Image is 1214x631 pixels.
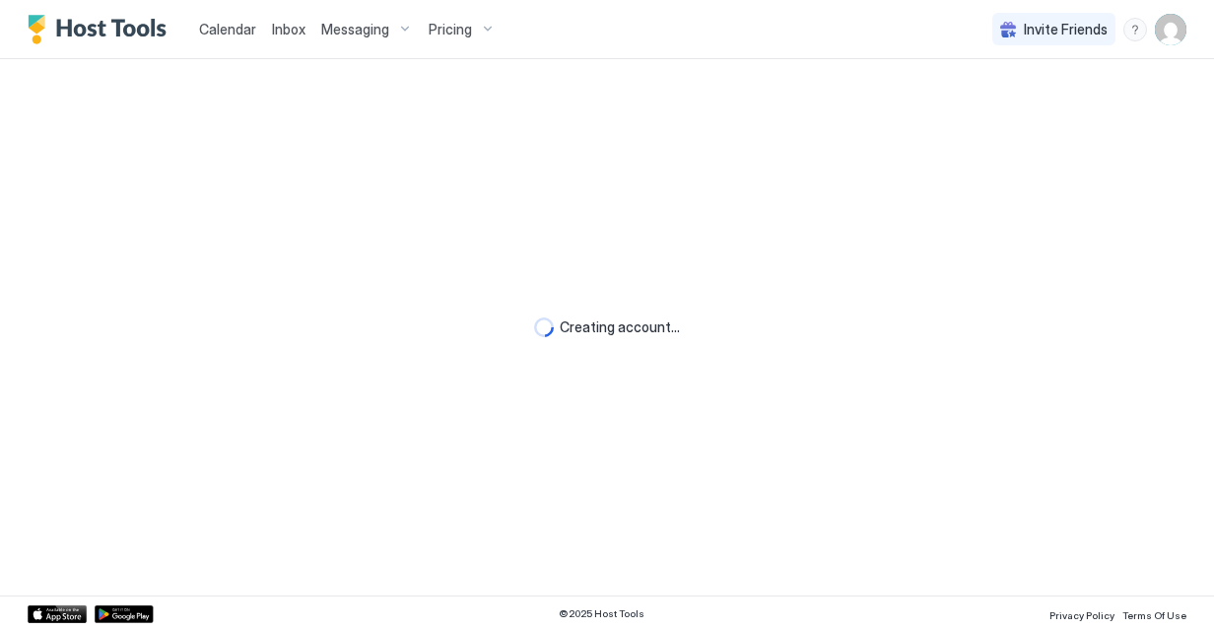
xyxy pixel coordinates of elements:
[321,21,389,38] span: Messaging
[429,21,472,38] span: Pricing
[1049,603,1114,624] a: Privacy Policy
[1122,609,1186,621] span: Terms Of Use
[272,21,305,37] span: Inbox
[560,318,680,336] span: Creating account...
[199,19,256,39] a: Calendar
[1049,609,1114,621] span: Privacy Policy
[1024,21,1108,38] span: Invite Friends
[1122,603,1186,624] a: Terms Of Use
[28,605,87,623] a: App Store
[534,317,554,337] div: loading
[95,605,154,623] a: Google Play Store
[559,607,644,620] span: © 2025 Host Tools
[272,19,305,39] a: Inbox
[199,21,256,37] span: Calendar
[1123,18,1147,41] div: menu
[1155,14,1186,45] div: User profile
[28,15,175,44] a: Host Tools Logo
